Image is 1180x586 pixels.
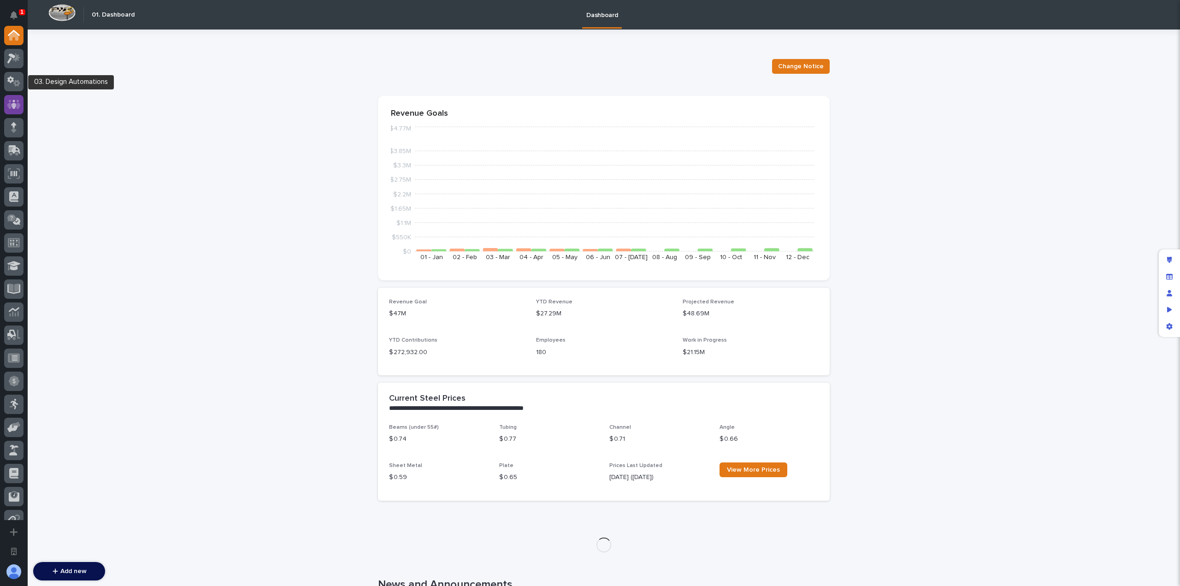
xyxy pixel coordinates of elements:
[403,249,411,255] tspan: $0
[20,9,24,15] p: 1
[389,148,411,154] tspan: $3.85M
[586,254,610,260] text: 06 - Jun
[4,542,24,561] button: Open workspace settings
[720,462,787,477] a: View More Prices
[499,473,598,482] p: $ 0.65
[609,425,631,430] span: Channel
[652,254,677,260] text: 08 - Aug
[92,11,135,19] h2: 01. Dashboard
[486,254,510,260] text: 03 - Mar
[609,434,708,444] p: $ 0.71
[683,299,734,305] span: Projected Revenue
[1161,252,1178,268] div: Edit layout
[499,434,598,444] p: $ 0.77
[389,394,466,404] h2: Current Steel Prices
[1161,302,1178,318] div: Preview as
[683,348,819,357] p: $21.15M
[389,348,525,357] p: $ 272,932.00
[48,4,76,21] img: Workspace Logo
[683,309,819,319] p: $48.69M
[389,299,427,305] span: Revenue Goal
[1161,318,1178,335] div: App settings
[4,522,24,542] button: Add a new app...
[499,425,517,430] span: Tubing
[754,254,776,260] text: 11 - Nov
[615,254,648,260] text: 07 - [DATE]
[1161,285,1178,302] div: Manage users
[420,254,443,260] text: 01 - Jan
[396,219,411,226] tspan: $1.1M
[786,254,809,260] text: 12 - Dec
[12,11,24,26] div: Notifications1
[1161,268,1178,285] div: Manage fields and data
[389,473,488,482] p: $ 0.59
[392,234,411,240] tspan: $550K
[683,337,727,343] span: Work in Progress
[390,177,411,183] tspan: $2.75M
[4,6,24,25] button: Notifications
[389,125,411,132] tspan: $4.77M
[393,162,411,169] tspan: $3.3M
[33,562,105,580] button: Add new
[772,59,830,74] button: Change Notice
[391,109,817,119] p: Revenue Goals
[720,425,735,430] span: Angle
[389,463,422,468] span: Sheet Metal
[499,463,513,468] span: Plate
[4,562,24,581] button: users-avatar
[778,62,824,71] span: Change Notice
[720,434,819,444] p: $ 0.66
[609,463,662,468] span: Prices Last Updated
[390,205,411,212] tspan: $1.65M
[389,434,488,444] p: $ 0.74
[536,337,566,343] span: Employees
[720,254,742,260] text: 10 - Oct
[536,299,572,305] span: YTD Revenue
[389,337,437,343] span: YTD Contributions
[727,467,780,473] span: View More Prices
[609,473,708,482] p: [DATE] ([DATE])
[552,254,578,260] text: 05 - May
[393,191,411,197] tspan: $2.2M
[389,425,439,430] span: Beams (under 55#)
[536,309,672,319] p: $27.29M
[519,254,543,260] text: 04 - Apr
[536,348,672,357] p: 180
[453,254,477,260] text: 02 - Feb
[685,254,711,260] text: 09 - Sep
[389,309,525,319] p: $47M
